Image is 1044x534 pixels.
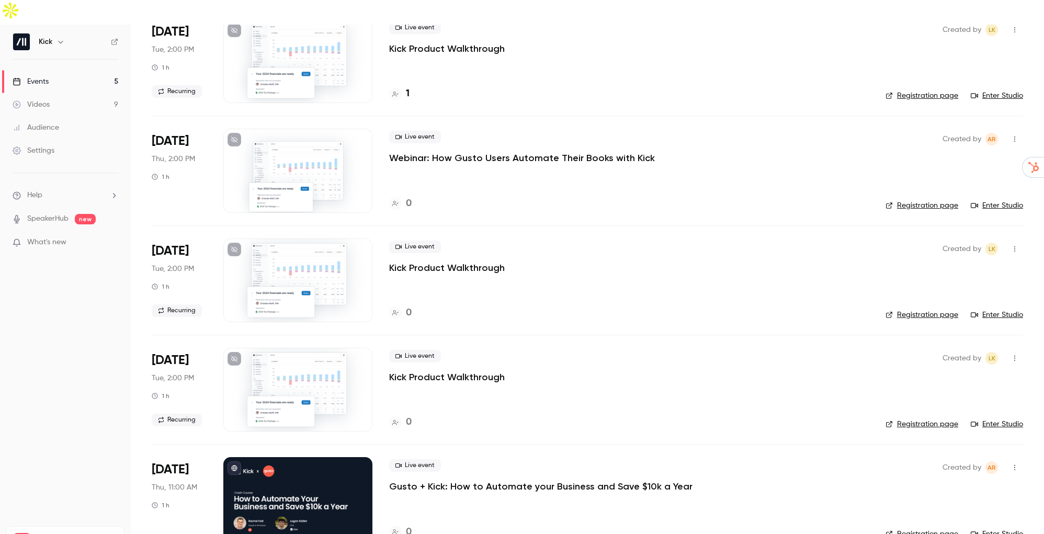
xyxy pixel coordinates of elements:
[943,352,981,365] span: Created by
[389,306,412,320] a: 0
[389,87,410,101] a: 1
[152,243,189,259] span: [DATE]
[106,238,118,247] iframe: Noticeable Trigger
[389,21,441,34] span: Live event
[13,145,54,156] div: Settings
[152,264,194,274] span: Tue, 2:00 PM
[389,42,505,55] a: Kick Product Walkthrough
[886,310,958,320] a: Registration page
[971,200,1023,211] a: Enter Studio
[389,350,441,362] span: Live event
[152,63,169,72] div: 1 h
[152,238,207,322] div: Sep 9 Tue, 11:00 AM (America/Los Angeles)
[971,419,1023,429] a: Enter Studio
[389,415,412,429] a: 0
[152,373,194,383] span: Tue, 2:00 PM
[152,154,195,164] span: Thu, 2:00 PM
[886,419,958,429] a: Registration page
[988,461,996,474] span: AR
[971,310,1023,320] a: Enter Studio
[406,87,410,101] h4: 1
[389,262,505,274] a: Kick Product Walkthrough
[985,461,998,474] span: Andrew Roth
[943,133,981,145] span: Created by
[406,306,412,320] h4: 0
[886,200,958,211] a: Registration page
[989,243,995,255] span: LK
[152,282,169,291] div: 1 h
[152,352,189,369] span: [DATE]
[989,352,995,365] span: LK
[152,348,207,431] div: Sep 16 Tue, 11:00 AM (America/Los Angeles)
[152,129,207,212] div: Sep 4 Thu, 11:00 AM (America/Los Angeles)
[989,24,995,36] span: LK
[943,243,981,255] span: Created by
[152,304,202,317] span: Recurring
[152,482,197,493] span: Thu, 11:00 AM
[389,152,655,164] a: Webinar: How Gusto Users Automate Their Books with Kick
[27,190,42,201] span: Help
[988,133,996,145] span: AR
[985,133,998,145] span: Andrew Roth
[389,459,441,472] span: Live event
[13,76,49,87] div: Events
[985,243,998,255] span: Logan Kieller
[389,197,412,211] a: 0
[39,37,52,47] h6: Kick
[152,85,202,98] span: Recurring
[985,24,998,36] span: Logan Kieller
[75,214,96,224] span: new
[13,99,50,110] div: Videos
[389,241,441,253] span: Live event
[152,133,189,150] span: [DATE]
[152,44,194,55] span: Tue, 2:00 PM
[152,24,189,40] span: [DATE]
[943,461,981,474] span: Created by
[971,90,1023,101] a: Enter Studio
[13,33,30,50] img: Kick
[389,371,505,383] a: Kick Product Walkthrough
[152,19,207,103] div: Sep 2 Tue, 11:00 AM (America/Los Angeles)
[985,352,998,365] span: Logan Kieller
[406,415,412,429] h4: 0
[13,190,118,201] li: help-dropdown-opener
[389,480,693,493] a: Gusto + Kick: How to Automate your Business and Save $10k a Year
[152,392,169,400] div: 1 h
[152,414,202,426] span: Recurring
[152,461,189,478] span: [DATE]
[27,237,66,248] span: What's new
[943,24,981,36] span: Created by
[886,90,958,101] a: Registration page
[389,131,441,143] span: Live event
[27,213,69,224] a: SpeakerHub
[152,173,169,181] div: 1 h
[152,501,169,509] div: 1 h
[406,197,412,211] h4: 0
[13,122,59,133] div: Audience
